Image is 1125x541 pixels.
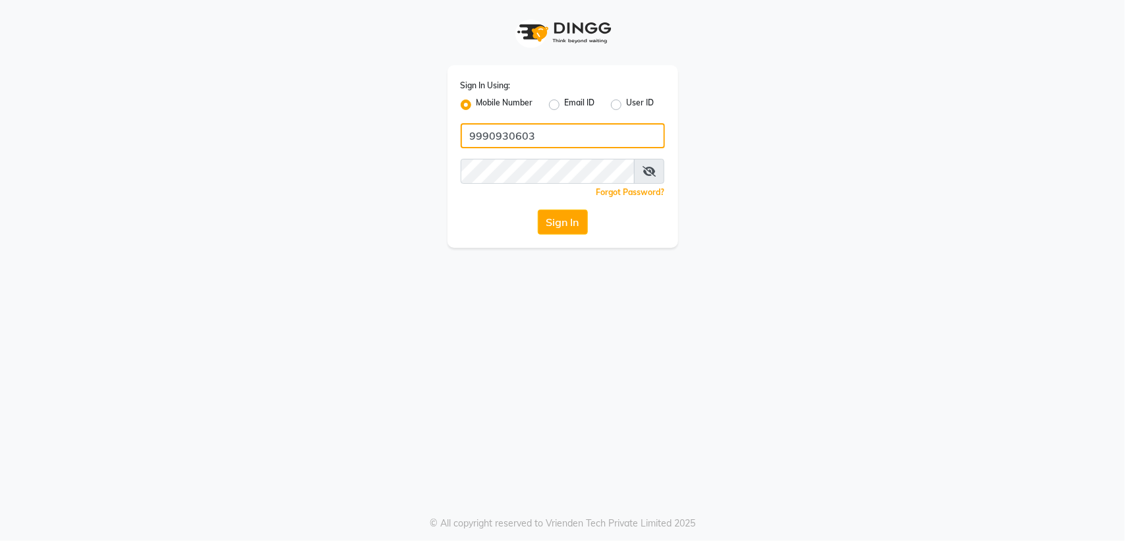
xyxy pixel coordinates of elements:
label: Email ID [565,97,595,113]
input: Username [461,123,665,148]
a: Forgot Password? [596,187,665,197]
img: logo1.svg [510,13,616,52]
label: User ID [627,97,654,113]
input: Username [461,159,635,184]
button: Sign In [538,210,588,235]
label: Mobile Number [476,97,533,113]
label: Sign In Using: [461,80,511,92]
